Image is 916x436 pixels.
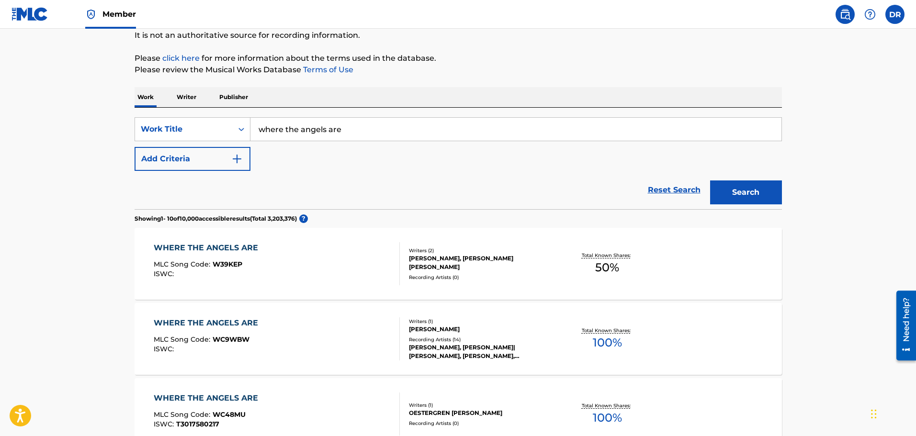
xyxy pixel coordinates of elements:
span: MLC Song Code : [154,335,213,344]
div: [PERSON_NAME], [PERSON_NAME]|[PERSON_NAME], [PERSON_NAME], [PERSON_NAME]|[PERSON_NAME] [409,343,554,360]
span: T3017580217 [176,420,219,428]
div: Recording Artists ( 0 ) [409,420,554,427]
form: Search Form [135,117,782,209]
p: Publisher [216,87,251,107]
div: [PERSON_NAME], [PERSON_NAME] [PERSON_NAME] [409,254,554,271]
div: OESTERGREN [PERSON_NAME] [409,409,554,417]
div: Writers ( 1 ) [409,318,554,325]
a: Reset Search [643,179,705,201]
span: W39KEP [213,260,242,268]
span: ? [299,214,308,223]
div: WHERE THE ANGELS ARE [154,242,263,254]
button: Search [710,180,782,204]
div: Writers ( 2 ) [409,247,554,254]
div: Writers ( 1 ) [409,402,554,409]
a: WHERE THE ANGELS AREMLC Song Code:W39KEPISWC:Writers (2)[PERSON_NAME], [PERSON_NAME] [PERSON_NAME... [135,228,782,300]
div: User Menu [885,5,905,24]
span: MLC Song Code : [154,260,213,268]
a: Terms of Use [301,65,353,74]
p: Writer [174,87,199,107]
div: [PERSON_NAME] [409,325,554,334]
iframe: Chat Widget [868,390,916,436]
p: Please review the Musical Works Database [135,64,782,76]
p: Work [135,87,157,107]
p: Please for more information about the terms used in the database. [135,53,782,64]
div: WHERE THE ANGELS ARE [154,317,263,329]
div: WHERE THE ANGELS ARE [154,392,263,404]
span: 100 % [593,334,622,351]
div: Help [860,5,880,24]
img: Top Rightsholder [85,9,97,20]
iframe: Resource Center [889,287,916,364]
div: Recording Artists ( 0 ) [409,274,554,281]
p: Total Known Shares: [582,402,633,409]
span: ISWC : [154,420,176,428]
span: ISWC : [154,269,176,278]
button: Add Criteria [135,147,250,171]
span: ISWC : [154,345,176,353]
div: Recording Artists ( 14 ) [409,336,554,343]
img: 9d2ae6d4665cec9f34b9.svg [231,153,243,165]
p: Showing 1 - 10 of 10,000 accessible results (Total 3,203,376 ) [135,214,297,223]
p: It is not an authoritative source for recording information. [135,30,782,41]
a: Public Search [836,5,855,24]
a: WHERE THE ANGELS AREMLC Song Code:WC9WBWISWC:Writers (1)[PERSON_NAME]Recording Artists (14)[PERSO... [135,303,782,375]
span: 100 % [593,409,622,426]
span: 50 % [595,259,619,276]
p: Total Known Shares: [582,252,633,259]
img: help [864,9,876,20]
p: Total Known Shares: [582,327,633,334]
div: Work Title [141,123,227,135]
a: click here [162,54,200,63]
img: search [839,9,851,20]
span: Member [102,9,136,20]
span: MLC Song Code : [154,410,213,419]
div: Drag [871,400,877,428]
span: WC9WBW [213,335,249,344]
img: MLC Logo [11,7,48,21]
span: WC48MU [213,410,246,419]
